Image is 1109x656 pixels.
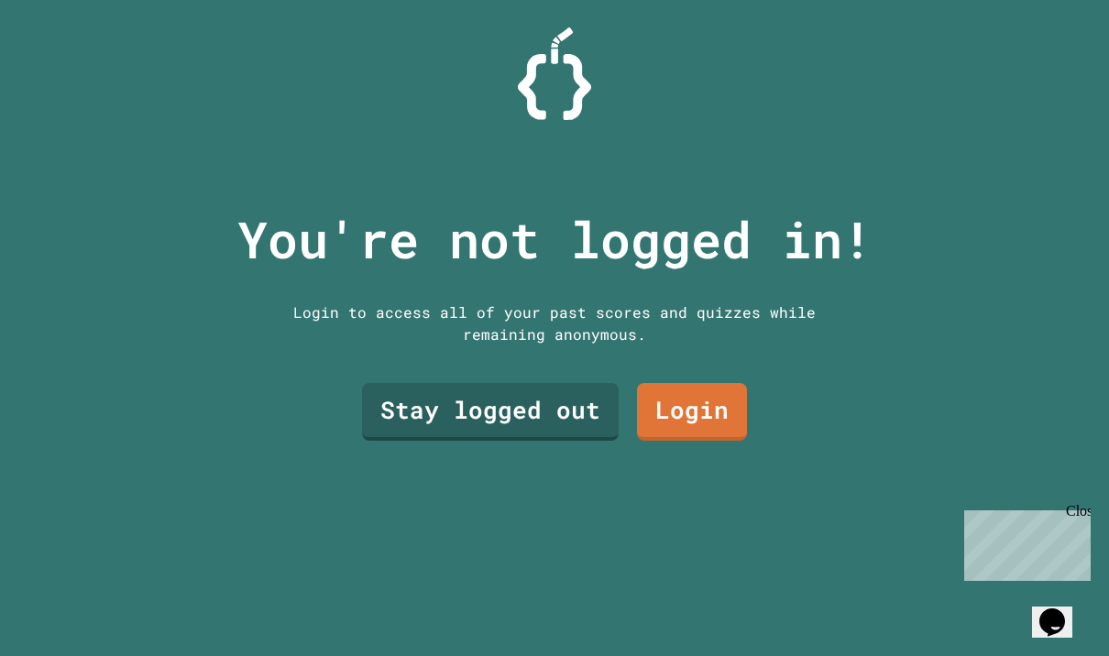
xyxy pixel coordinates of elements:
[637,383,747,441] a: Login
[518,27,591,120] img: Logo.svg
[362,383,619,441] a: Stay logged out
[957,503,1091,581] iframe: chat widget
[237,202,873,278] p: You're not logged in!
[7,7,126,116] div: Chat with us now!Close
[280,301,829,345] div: Login to access all of your past scores and quizzes while remaining anonymous.
[1032,583,1091,638] iframe: chat widget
